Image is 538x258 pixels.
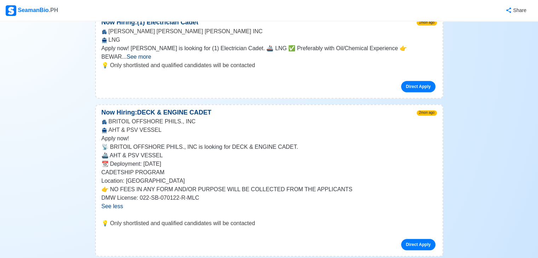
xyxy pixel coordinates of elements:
[102,61,437,70] p: 💡 Only shortlisted and qualified candidates will be contacted
[6,5,16,16] img: Logo
[102,151,437,160] p: 🚢 AHT & PSV VESSEL
[102,203,123,209] span: See less
[122,54,151,60] span: ...
[102,168,437,177] p: CADETSHIP PROGRAM
[127,54,151,60] span: See more
[96,108,217,117] p: Now Hiring: DECK & ENGINE CADET
[102,160,437,168] p: 📆 Deployment: [DATE]
[102,143,437,151] p: 📡 BRITOIL OFFSHORE PHILS., INC is looking for DECK & ENGINE CADET.
[102,194,437,202] p: DMW License: 022-SB-070122-R-MLC
[401,239,435,250] a: Direct Apply
[417,20,436,25] span: 1mon ago
[96,18,204,27] p: Now Hiring: (1) Electrician Cadet
[6,5,58,16] div: SeamanBio
[102,177,437,185] p: Location: [GEOGRAPHIC_DATA]
[401,81,435,92] a: Direct Apply
[102,45,407,60] span: Apply now! [PERSON_NAME] is looking for (1) Electrician Cadet. 🚢 LNG ✅ Preferably with Oil/Chemic...
[102,185,437,194] p: 👉 NO FEES IN ANY FORM AND/OR PURPOSE WILL BE COLLECTED FROM THE APPLICANTS
[102,134,437,143] p: Apply now!
[498,4,532,17] button: Share
[96,117,442,134] div: BRITOIL OFFSHORE PHILS., INC AHT & PSV VESSEL
[49,7,58,13] span: .PH
[96,27,442,44] div: [PERSON_NAME] [PERSON_NAME] [PERSON_NAME] INC LNG
[102,219,437,228] p: 💡 Only shortlisted and qualified candidates will be contacted
[417,110,436,116] span: 2mon ago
